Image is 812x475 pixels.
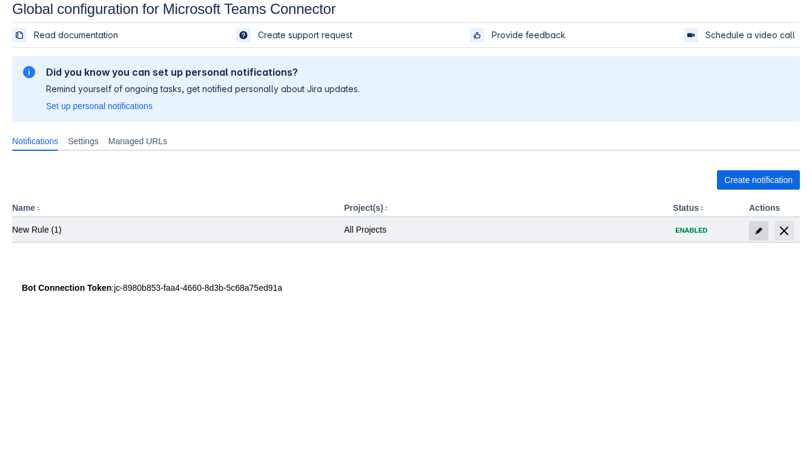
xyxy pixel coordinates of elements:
[15,30,24,40] span: documentation
[108,135,167,147] span: Managed URLs
[12,28,123,42] a: Read documentation
[22,282,790,294] div: : jc-8980b853-faa4-4660-8d3b-5c68a75ed91a
[34,29,118,41] span: Read documentation
[470,28,570,42] a: Provide feedback
[239,30,248,40] span: support
[684,28,800,42] a: Schedule a video call
[258,29,352,41] span: Create support request
[344,203,383,213] button: Project(s)
[46,83,360,95] p: Remind yourself of ongoing tasks, get notified personally about Jira updates.
[12,135,58,147] span: Notifications
[236,28,357,42] a: Create support request
[68,135,99,147] span: Settings
[777,224,791,238] span: delete
[344,224,663,236] div: All Projects
[12,224,334,236] div: New Rule (1)
[705,29,795,41] span: Schedule a video call
[12,1,800,18] div: Global configuration for Microsoft Teams Connector
[492,29,566,41] span: Provide feedback
[744,199,800,218] th: Actions
[46,66,360,78] h2: Did you know you can set up personal notifications?
[22,65,36,79] span: information
[673,203,699,213] button: Status
[22,283,111,293] strong: Bot Connection Token
[673,227,710,234] span: Enabled
[754,226,764,236] span: edit
[12,203,35,213] button: Name
[724,170,793,190] span: Create notification
[472,30,482,40] span: feedback
[46,100,153,112] a: Set up personal notifications
[717,170,800,190] button: Create notification
[686,30,696,40] span: videoCall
